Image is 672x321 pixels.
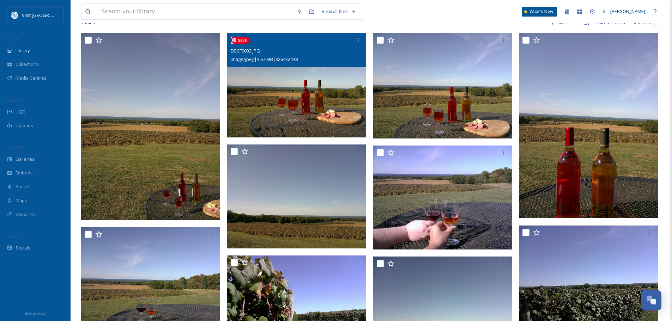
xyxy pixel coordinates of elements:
img: DSCF0029.JPG [519,33,658,218]
a: [PERSON_NAME] [599,5,649,18]
img: DSCF0033.JPG [81,33,222,220]
span: Visit [GEOGRAPHIC_DATA] [22,12,77,18]
span: Stories [16,183,31,190]
span: Collections [16,61,39,68]
a: Privacy Policy [25,309,46,317]
span: Maps [16,197,27,204]
img: DSCF0028.JPG [227,144,366,249]
span: MEDIA [7,36,19,42]
span: Library [16,47,30,54]
span: SnapLink [16,211,35,218]
a: What's New [522,7,557,17]
img: DSCF0032.JPG [227,33,366,137]
a: View all files [318,5,359,18]
img: DSCF0031.JPG [373,33,514,138]
span: WIDGETS [7,145,23,150]
span: image/jpeg | 4.67 MB | 3264 x 2448 [231,56,298,62]
span: Privacy Policy [25,311,46,316]
span: Uploads [16,122,33,129]
button: Open Chat [641,290,661,310]
span: [PERSON_NAME] [610,8,645,14]
span: DSCF0032.JPG [231,48,260,54]
img: download%20%281%29.png [11,12,18,19]
span: Socials [16,245,30,251]
input: Search your library [98,4,293,19]
span: Media Centres [16,75,47,81]
span: Galleries [16,156,35,162]
span: UGC [16,109,25,115]
span: COLLECT [7,98,22,103]
span: Embeds [16,169,33,176]
span: Save [231,37,250,44]
img: DSCF0023.JPG [373,146,512,250]
span: SOCIALS [7,234,21,239]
